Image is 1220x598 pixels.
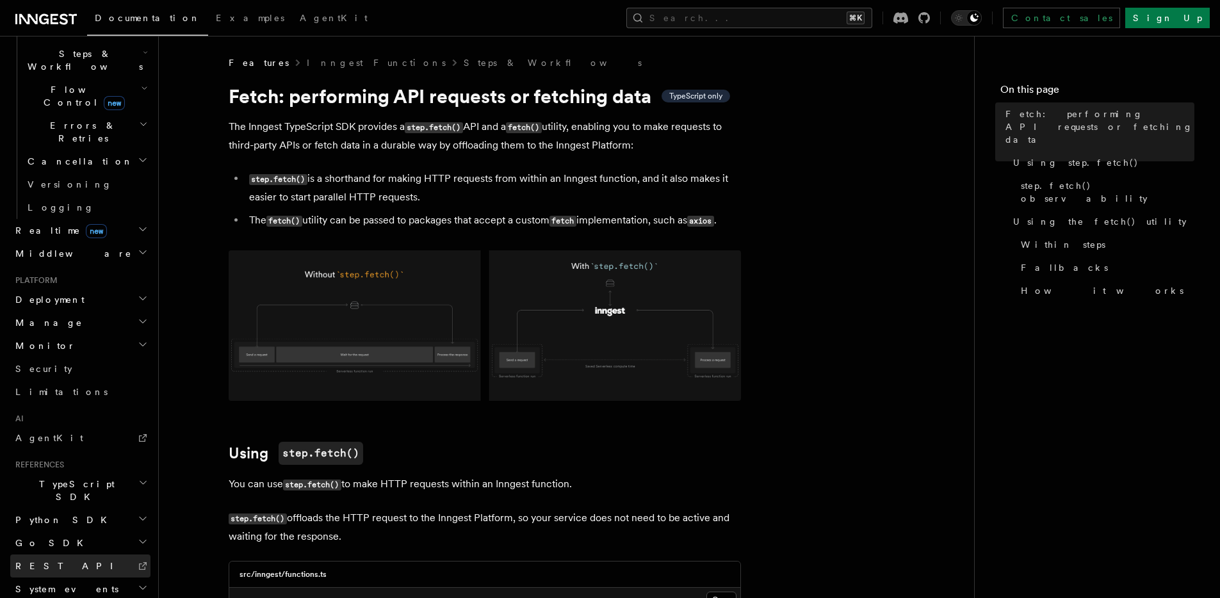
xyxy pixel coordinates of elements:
code: step.fetch() [405,122,463,133]
span: Fallbacks [1021,261,1108,274]
span: How it works [1021,284,1183,297]
span: new [86,224,107,238]
kbd: ⌘K [847,12,865,24]
li: is a shorthand for making HTTP requests from within an Inngest function, and it also makes it eas... [245,170,741,206]
span: Using the fetch() utility [1013,215,1187,228]
span: Manage [10,316,83,329]
span: Errors & Retries [22,119,139,145]
a: Fetch: performing API requests or fetching data [1000,102,1194,151]
span: Using step.fetch() [1013,156,1139,169]
code: fetch [549,216,576,227]
span: step.fetch() observability [1021,179,1194,205]
a: Using step.fetch() [1008,151,1194,174]
h4: On this page [1000,82,1194,102]
a: AgentKit [10,426,150,449]
a: REST API [10,554,150,578]
span: Logging [28,202,94,213]
a: Versioning [22,173,150,196]
span: AgentKit [15,433,83,443]
button: Deployment [10,288,150,311]
p: You can use to make HTTP requests within an Inngest function. [229,475,741,494]
span: Middleware [10,247,132,260]
p: offloads the HTTP request to the Inngest Platform, so your service does not need to be active and... [229,509,741,545]
code: step.fetch() [283,480,341,490]
code: step.fetch() [249,174,307,185]
code: step.fetch() [279,442,363,465]
a: Within steps [1016,233,1194,256]
a: Examples [208,4,292,35]
code: step.fetch() [229,513,287,524]
a: How it works [1016,279,1194,302]
h1: Fetch: performing API requests or fetching data [229,85,741,108]
span: Python SDK [10,513,115,526]
span: TypeScript only [669,91,722,101]
code: axios [687,216,714,227]
h3: src/inngest/functions.ts [240,569,327,579]
span: Go SDK [10,537,91,549]
button: Search...⌘K [626,8,872,28]
span: System events [10,583,118,595]
span: new [104,96,125,110]
div: Inngest Functions [10,19,150,219]
span: Features [229,56,289,69]
span: Limitations [15,387,108,397]
span: Fetch: performing API requests or fetching data [1005,108,1194,146]
a: Logging [22,196,150,219]
a: AgentKit [292,4,375,35]
button: Cancellation [22,150,150,173]
span: Monitor [10,339,76,352]
button: Middleware [10,242,150,265]
code: fetch() [266,216,302,227]
span: Deployment [10,293,85,306]
span: TypeScript SDK [10,478,138,503]
button: Errors & Retries [22,114,150,150]
a: Steps & Workflows [464,56,642,69]
a: Fallbacks [1016,256,1194,279]
span: Platform [10,275,58,286]
p: The Inngest TypeScript SDK provides a API and a utility, enabling you to make requests to third-p... [229,118,741,154]
li: The utility can be passed to packages that accept a custom implementation, such as . [245,211,741,230]
a: Inngest Functions [307,56,446,69]
button: Flow Controlnew [22,78,150,114]
a: Contact sales [1003,8,1120,28]
span: Realtime [10,224,107,237]
span: Within steps [1021,238,1105,251]
a: Sign Up [1125,8,1210,28]
button: Manage [10,311,150,334]
span: Security [15,364,72,374]
span: Steps & Workflows [22,47,143,73]
span: Cancellation [22,155,133,168]
a: Limitations [10,380,150,403]
span: REST API [15,561,124,571]
img: Using Fetch offloads the HTTP request to the Inngest Platform [229,250,741,401]
span: Examples [216,13,284,23]
span: Versioning [28,179,112,190]
code: fetch() [506,122,542,133]
span: AI [10,414,24,424]
span: Documentation [95,13,200,23]
a: step.fetch() observability [1016,174,1194,210]
button: Monitor [10,334,150,357]
a: Security [10,357,150,380]
button: Steps & Workflows [22,42,150,78]
button: Python SDK [10,508,150,531]
button: Go SDK [10,531,150,554]
button: TypeScript SDK [10,473,150,508]
a: Usingstep.fetch() [229,442,363,465]
span: AgentKit [300,13,368,23]
span: Flow Control [22,83,141,109]
button: Toggle dark mode [951,10,982,26]
a: Documentation [87,4,208,36]
span: References [10,460,64,470]
a: Using the fetch() utility [1008,210,1194,233]
button: Realtimenew [10,219,150,242]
